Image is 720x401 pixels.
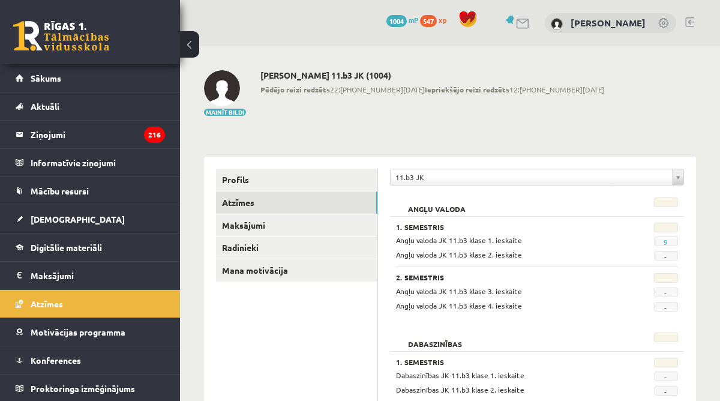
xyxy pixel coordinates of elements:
[31,214,125,225] span: [DEMOGRAPHIC_DATA]
[396,250,522,259] span: Angļu valoda JK 11.b3 klase 2. ieskaite
[31,149,165,176] legend: Informatīvie ziņojumi
[16,262,165,289] a: Maksājumi
[16,92,165,120] a: Aktuāli
[216,191,377,214] a: Atzīmes
[216,169,377,191] a: Profils
[16,318,165,346] a: Motivācijas programma
[395,169,668,185] span: 11.b3 JK
[260,84,604,95] span: 22:[PHONE_NUMBER][DATE] 12:[PHONE_NUMBER][DATE]
[425,85,509,94] b: Iepriekšējo reizi redzēts
[396,223,628,231] h3: 1. Semestris
[396,273,628,282] h3: 2. Semestris
[396,333,474,345] h2: Dabaszinības
[396,358,628,366] h3: 1. Semestris
[16,121,165,148] a: Ziņojumi216
[396,385,524,394] span: Dabaszinības JK 11.b3 klase 2. ieskaite
[654,386,678,396] span: -
[409,15,418,25] span: mP
[144,127,165,143] i: 216
[664,237,668,247] a: 9
[31,383,135,394] span: Proktoringa izmēģinājums
[260,70,604,80] h2: [PERSON_NAME] 11.b3 JK (1004)
[420,15,437,27] span: 547
[16,205,165,233] a: [DEMOGRAPHIC_DATA]
[216,259,377,282] a: Mana motivācija
[386,15,418,25] a: 1004 mP
[551,18,563,30] img: Dāvids Petrins
[16,346,165,374] a: Konferences
[31,185,89,196] span: Mācību resursi
[16,177,165,205] a: Mācību resursi
[16,149,165,176] a: Informatīvie ziņojumi
[16,290,165,318] a: Atzīmes
[260,85,330,94] b: Pēdējo reizi redzēts
[31,101,59,112] span: Aktuāli
[386,15,407,27] span: 1004
[420,15,452,25] a: 547 xp
[16,64,165,92] a: Sākums
[396,235,522,245] span: Angļu valoda JK 11.b3 klase 1. ieskaite
[654,302,678,312] span: -
[571,17,646,29] a: [PERSON_NAME]
[216,214,377,237] a: Maksājumi
[16,234,165,261] a: Digitālie materiāli
[31,121,165,148] legend: Ziņojumi
[396,286,522,296] span: Angļu valoda JK 11.b3 klase 3. ieskaite
[13,21,109,51] a: Rīgas 1. Tālmācības vidusskola
[396,197,478,210] h2: Angļu valoda
[31,355,81,366] span: Konferences
[439,15,446,25] span: xp
[31,327,125,337] span: Motivācijas programma
[396,370,524,380] span: Dabaszinības JK 11.b3 klase 1. ieskaite
[216,237,377,259] a: Radinieki
[396,301,522,310] span: Angļu valoda JK 11.b3 klase 4. ieskaite
[654,251,678,261] span: -
[31,298,63,309] span: Atzīmes
[654,372,678,381] span: -
[31,262,165,289] legend: Maksājumi
[654,288,678,297] span: -
[204,109,246,116] button: Mainīt bildi
[31,73,61,83] span: Sākums
[391,169,683,185] a: 11.b3 JK
[31,242,102,253] span: Digitālie materiāli
[204,70,240,106] img: Dāvids Petrins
